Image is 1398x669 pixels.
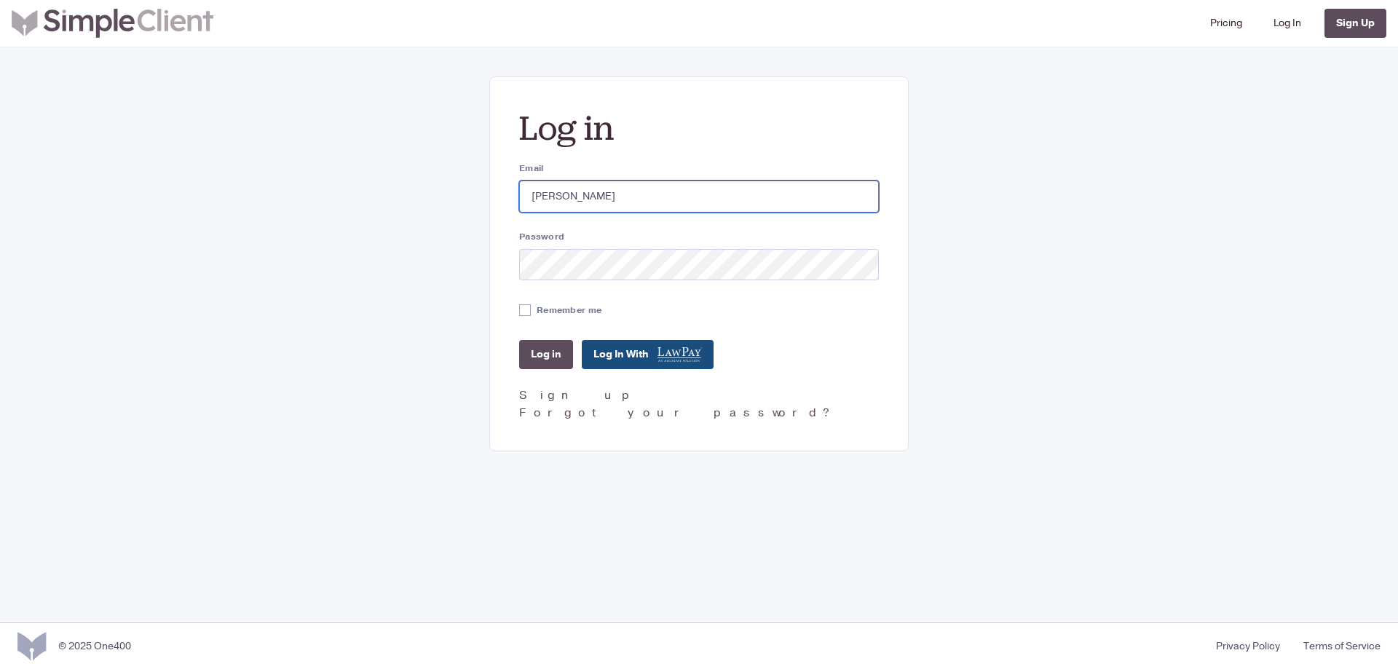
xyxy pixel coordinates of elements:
[582,340,714,369] a: Log In With
[519,181,879,213] input: you@example.com
[1204,6,1248,41] a: Pricing
[519,340,573,369] input: Log in
[519,405,834,421] a: Forgot your password?
[58,638,131,654] div: © 2025 One400
[519,162,879,175] label: Email
[537,304,601,317] label: Remember me
[519,230,879,243] label: Password
[519,106,879,150] h2: Log in
[1324,9,1386,38] a: Sign Up
[1292,638,1381,654] a: Terms of Service
[519,387,638,403] a: Sign up
[1268,6,1307,41] a: Log In
[1204,638,1292,654] a: Privacy Policy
